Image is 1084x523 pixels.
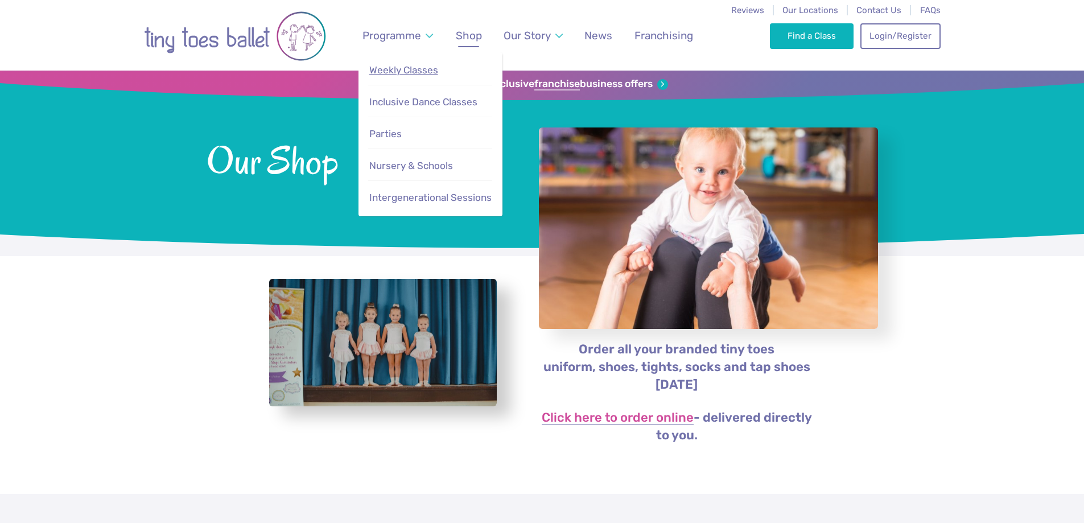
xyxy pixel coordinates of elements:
span: Weekly Classes [369,64,438,76]
span: News [584,29,612,42]
a: Parties [368,122,492,146]
span: Intergenerational Sessions [369,192,492,203]
a: Find a Class [770,23,854,48]
span: Nursery & Schools [369,160,453,171]
a: Inclusive Dance Classes [368,90,492,114]
a: Weekly Classes [368,58,492,83]
p: Order all your branded tiny toes uniform, shoes, tights, socks and tap shoes [DATE] [538,341,815,394]
span: Parties [369,128,402,139]
a: Programme [357,22,438,49]
a: View full-size image [269,279,497,407]
strong: franchise [534,78,580,90]
a: News [579,22,618,49]
a: Login/Register [860,23,940,48]
img: tiny toes ballet [144,7,326,65]
p: - delivered directly to you. [538,409,815,444]
a: Our Story [498,22,568,49]
a: Franchising [629,22,698,49]
span: Our Story [504,29,551,42]
a: FAQs [920,5,941,15]
a: Click here to order online [542,411,694,425]
a: Nursery & Schools [368,154,492,178]
a: Shop [450,22,487,49]
span: Programme [362,29,421,42]
a: Reviews [731,5,764,15]
span: Franchising [634,29,693,42]
a: Sign up for our exclusivefranchisebusiness offers [416,78,668,90]
a: Intergenerational Sessions [368,186,492,210]
span: Our Shop [207,136,509,182]
span: Inclusive Dance Classes [369,96,477,108]
span: Shop [456,29,482,42]
a: Our Locations [782,5,838,15]
a: Contact Us [856,5,901,15]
